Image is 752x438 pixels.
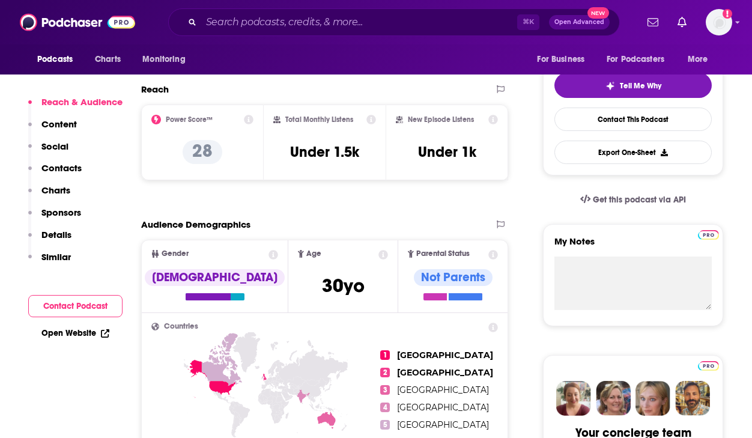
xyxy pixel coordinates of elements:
[418,143,476,161] h3: Under 1k
[380,403,390,412] span: 4
[537,51,584,68] span: For Business
[37,51,73,68] span: Podcasts
[673,12,691,32] a: Show notifications dropdown
[723,9,732,19] svg: Add a profile image
[380,350,390,360] span: 1
[517,14,539,30] span: ⌘ K
[706,9,732,35] span: Logged in as cmand-c
[698,361,719,371] img: Podchaser Pro
[41,251,71,263] p: Similar
[41,96,123,108] p: Reach & Audience
[28,96,123,118] button: Reach & Audience
[142,51,185,68] span: Monitoring
[380,368,390,377] span: 2
[554,19,604,25] span: Open Advanced
[28,229,71,251] button: Details
[688,51,708,68] span: More
[380,385,390,395] span: 3
[549,15,610,29] button: Open AdvancedNew
[556,381,591,416] img: Sydney Profile
[593,195,686,205] span: Get this podcast via API
[87,48,128,71] a: Charts
[41,184,70,196] p: Charts
[554,236,712,257] label: My Notes
[698,230,719,240] img: Podchaser Pro
[599,48,682,71] button: open menu
[145,269,285,286] div: [DEMOGRAPHIC_DATA]
[620,81,661,91] span: Tell Me Why
[397,402,489,413] span: [GEOGRAPHIC_DATA]
[41,162,82,174] p: Contacts
[706,9,732,35] img: User Profile
[28,295,123,317] button: Contact Podcast
[643,12,663,32] a: Show notifications dropdown
[698,228,719,240] a: Pro website
[587,7,609,19] span: New
[322,274,365,297] span: 30 yo
[28,141,68,163] button: Social
[397,350,493,360] span: [GEOGRAPHIC_DATA]
[380,420,390,430] span: 5
[41,207,81,218] p: Sponsors
[554,73,712,98] button: tell me why sparkleTell Me Why
[183,140,222,164] p: 28
[698,359,719,371] a: Pro website
[306,250,321,258] span: Age
[554,141,712,164] button: Export One-Sheet
[41,229,71,240] p: Details
[290,143,359,161] h3: Under 1.5k
[607,51,664,68] span: For Podcasters
[571,185,696,214] a: Get this podcast via API
[605,81,615,91] img: tell me why sparkle
[95,51,121,68] span: Charts
[28,184,70,207] button: Charts
[635,381,670,416] img: Jules Profile
[285,115,353,124] h2: Total Monthly Listens
[408,115,474,124] h2: New Episode Listens
[166,115,213,124] h2: Power Score™
[41,118,77,130] p: Content
[28,251,71,273] button: Similar
[675,381,710,416] img: Jon Profile
[201,13,517,32] input: Search podcasts, credits, & more...
[529,48,599,71] button: open menu
[596,381,631,416] img: Barbara Profile
[706,9,732,35] button: Show profile menu
[679,48,723,71] button: open menu
[134,48,201,71] button: open menu
[164,323,198,330] span: Countries
[414,269,493,286] div: Not Parents
[41,141,68,152] p: Social
[28,207,81,229] button: Sponsors
[416,250,470,258] span: Parental Status
[141,84,169,95] h2: Reach
[162,250,189,258] span: Gender
[28,162,82,184] button: Contacts
[29,48,88,71] button: open menu
[397,385,489,395] span: [GEOGRAPHIC_DATA]
[20,11,135,34] img: Podchaser - Follow, Share and Rate Podcasts
[397,419,489,430] span: [GEOGRAPHIC_DATA]
[41,328,109,338] a: Open Website
[554,108,712,131] a: Contact This Podcast
[397,367,493,378] span: [GEOGRAPHIC_DATA]
[141,219,250,230] h2: Audience Demographics
[28,118,77,141] button: Content
[168,8,620,36] div: Search podcasts, credits, & more...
